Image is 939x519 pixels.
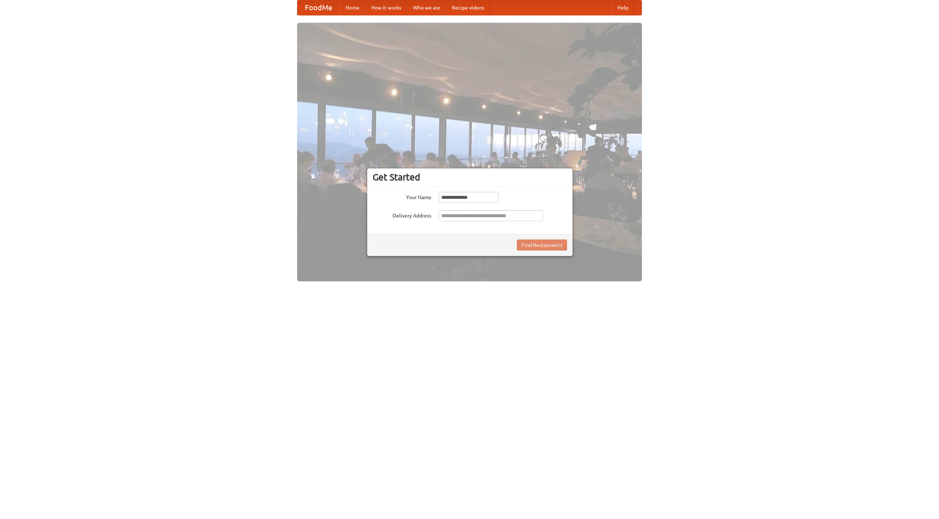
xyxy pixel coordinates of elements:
h3: Get Started [373,172,567,183]
a: How it works [365,0,407,15]
label: Delivery Address [373,210,431,219]
a: FoodMe [297,0,340,15]
a: Recipe videos [446,0,490,15]
button: Find Restaurants! [517,240,567,251]
a: Help [611,0,634,15]
a: Who we are [407,0,446,15]
label: Your Name [373,192,431,201]
a: Home [340,0,365,15]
